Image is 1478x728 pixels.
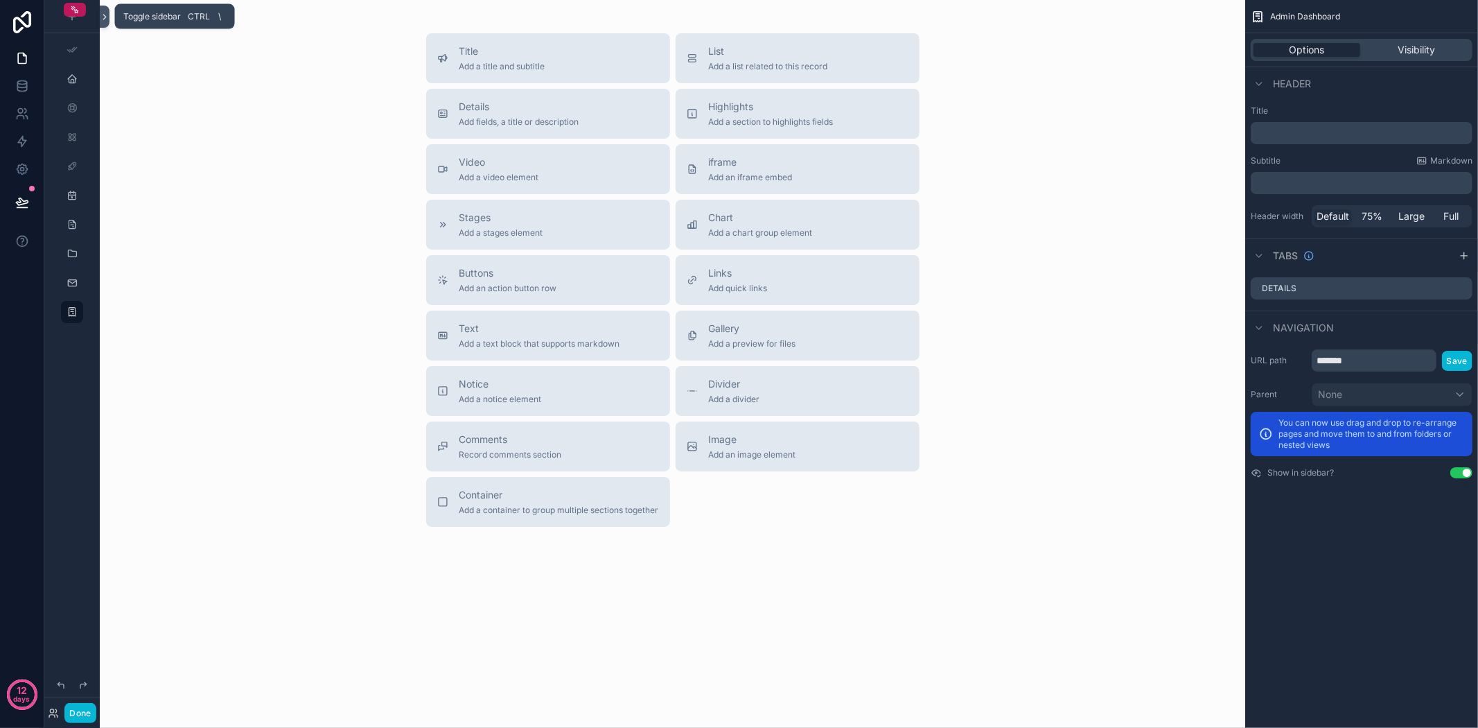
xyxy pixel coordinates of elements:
label: Show in sidebar? [1267,467,1334,478]
span: \ [214,11,225,22]
span: Tabs [1273,249,1298,263]
span: Links [709,266,768,280]
span: Title [459,44,545,58]
span: Notice [459,377,542,391]
span: iframe [709,155,793,169]
div: scrollable content [1251,172,1472,194]
span: Large [1399,209,1425,223]
button: ChartAdd a chart group element [676,200,920,250]
span: Container [459,488,659,502]
span: Add a preview for files [709,338,796,349]
label: Details [1262,283,1296,294]
button: VideoAdd a video element [426,144,670,194]
span: Add fields, a title or description [459,116,579,128]
button: ImageAdd an image element [676,422,920,471]
span: Add a notice element [459,394,542,405]
button: DividerAdd a divider [676,366,920,416]
span: Record comments section [459,449,562,460]
a: Markdown [1416,155,1472,166]
span: Options [1290,43,1325,57]
button: LinksAdd quick links [676,255,920,305]
span: Toggle sidebar [123,11,181,22]
span: Add an image element [709,449,796,460]
button: TextAdd a text block that supports markdown [426,311,670,361]
span: Image [709,433,796,447]
span: Buttons [459,266,557,280]
p: You can now use drag and drop to re-arrange pages and move them to and from folders or nested views [1278,417,1464,451]
label: Header width [1251,211,1306,222]
span: Add a chart group element [709,227,813,239]
div: scrollable content [1251,122,1472,144]
button: Save [1442,351,1472,371]
span: Chart [709,211,813,225]
label: Parent [1251,389,1306,400]
span: Add a divider [709,394,760,405]
span: Gallery [709,322,796,336]
p: 12 [17,684,27,697]
span: Add a text block that supports markdown [459,338,620,349]
span: Add a stages element [459,227,543,239]
button: TitleAdd a title and subtitle [426,33,670,83]
button: CommentsRecord comments section [426,422,670,471]
button: HighlightsAdd a section to highlights fields [676,89,920,139]
span: Divider [709,377,760,391]
span: Add a title and subtitle [459,61,545,72]
span: Markdown [1430,155,1472,166]
span: Add quick links [709,283,768,294]
span: Full [1444,209,1459,223]
span: Add a container to group multiple sections together [459,505,659,516]
button: Done [64,703,96,723]
p: days [14,689,30,709]
button: ButtonsAdd an action button row [426,255,670,305]
span: List [709,44,828,58]
span: Add a list related to this record [709,61,828,72]
span: 75% [1362,209,1383,223]
span: None [1318,388,1342,401]
span: Text [459,322,620,336]
span: Add an iframe embed [709,172,793,183]
label: URL path [1251,355,1306,366]
span: Header [1273,77,1311,91]
span: Highlights [709,100,834,114]
span: Comments [459,433,562,447]
span: Visibility [1398,43,1435,57]
button: ContainerAdd a container to group multiple sections together [426,477,670,527]
button: DetailsAdd fields, a title or description [426,89,670,139]
button: ListAdd a list related to this record [676,33,920,83]
span: Admin Dashboard [1270,11,1340,22]
button: StagesAdd a stages element [426,200,670,250]
span: Video [459,155,539,169]
label: Title [1251,105,1472,116]
span: Default [1317,209,1349,223]
span: Navigation [1273,321,1334,335]
span: Ctrl [186,10,211,24]
label: Subtitle [1251,155,1281,166]
span: Add a video element [459,172,539,183]
span: Stages [459,211,543,225]
button: GalleryAdd a preview for files [676,311,920,361]
span: Add a section to highlights fields [709,116,834,128]
span: Details [459,100,579,114]
button: NoticeAdd a notice element [426,366,670,416]
button: iframeAdd an iframe embed [676,144,920,194]
span: Add an action button row [459,283,557,294]
button: None [1312,383,1472,406]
